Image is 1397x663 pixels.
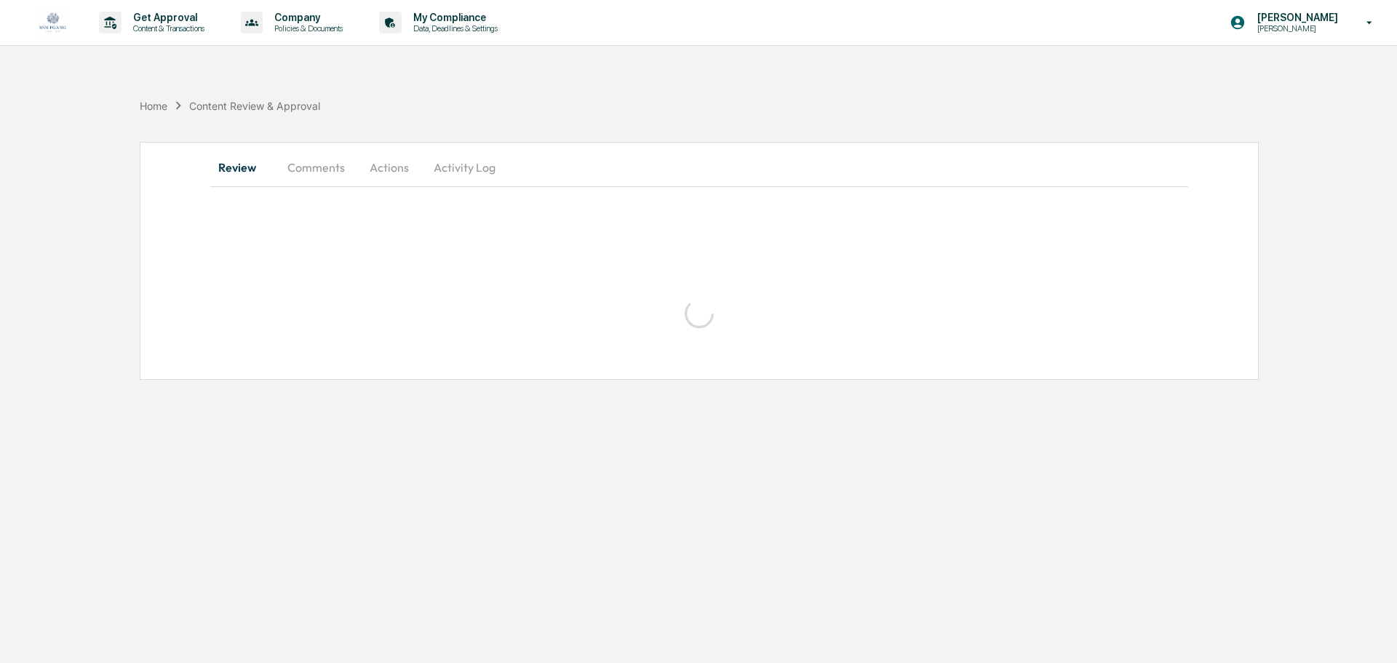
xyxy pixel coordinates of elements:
[422,150,507,185] button: Activity Log
[402,23,505,33] p: Data, Deadlines & Settings
[210,150,1188,185] div: secondary tabs example
[357,150,422,185] button: Actions
[189,100,320,112] div: Content Review & Approval
[210,150,276,185] button: Review
[263,12,350,23] p: Company
[140,100,167,112] div: Home
[1246,23,1345,33] p: [PERSON_NAME]
[1246,12,1345,23] p: [PERSON_NAME]
[35,7,70,39] img: logo
[122,23,212,33] p: Content & Transactions
[276,150,357,185] button: Comments
[122,12,212,23] p: Get Approval
[402,12,505,23] p: My Compliance
[263,23,350,33] p: Policies & Documents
